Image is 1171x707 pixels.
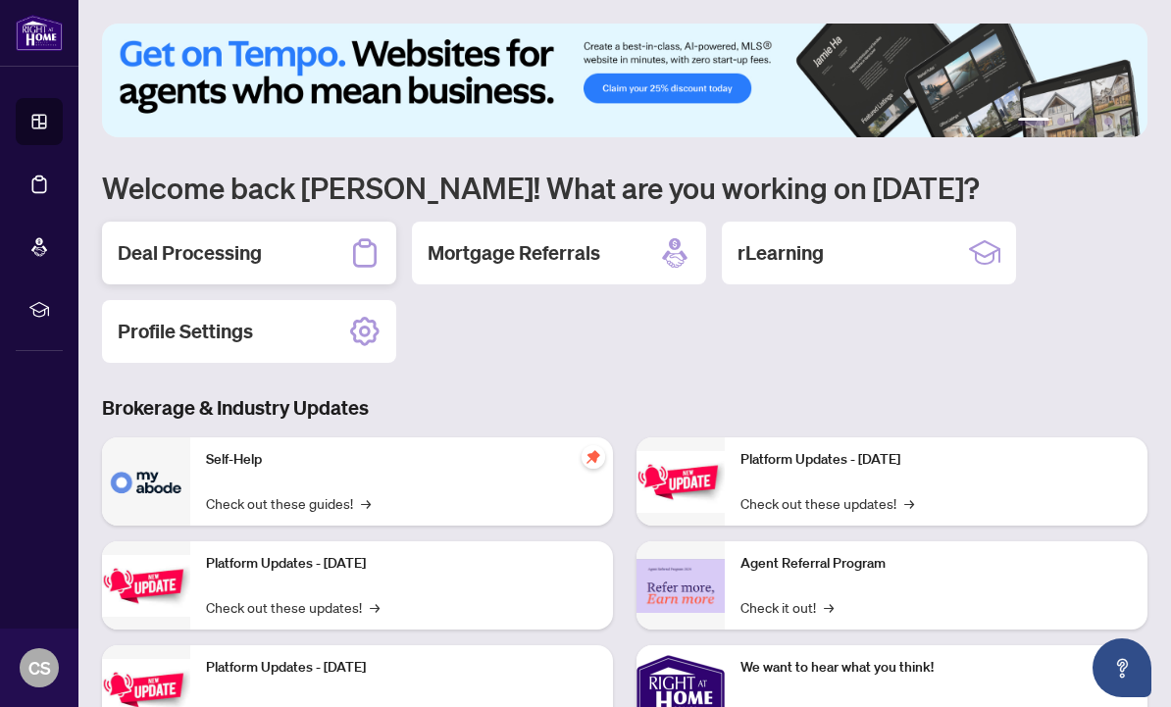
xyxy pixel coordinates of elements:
span: pushpin [582,445,605,469]
h2: rLearning [738,239,824,267]
button: 2 [1057,118,1065,126]
h2: Mortgage Referrals [428,239,600,267]
span: → [370,596,380,618]
button: 4 [1089,118,1096,126]
h1: Welcome back [PERSON_NAME]! What are you working on [DATE]? [102,169,1147,206]
button: 3 [1073,118,1081,126]
span: → [904,492,914,514]
button: 6 [1120,118,1128,126]
a: Check out these updates!→ [206,596,380,618]
h2: Deal Processing [118,239,262,267]
p: Self-Help [206,449,597,471]
span: → [824,596,834,618]
a: Check out these guides!→ [206,492,371,514]
p: Agent Referral Program [740,553,1132,575]
img: Slide 0 [102,24,1147,137]
span: CS [28,654,51,682]
img: Agent Referral Program [636,559,725,613]
p: We want to hear what you think! [740,657,1132,679]
p: Platform Updates - [DATE] [740,449,1132,471]
button: 1 [1018,118,1049,126]
img: Platform Updates - June 23, 2025 [636,451,725,513]
a: Check it out!→ [740,596,834,618]
img: Platform Updates - September 16, 2025 [102,555,190,617]
img: Self-Help [102,437,190,526]
button: 5 [1104,118,1112,126]
img: logo [16,15,63,51]
span: → [361,492,371,514]
h2: Profile Settings [118,318,253,345]
p: Platform Updates - [DATE] [206,553,597,575]
p: Platform Updates - [DATE] [206,657,597,679]
a: Check out these updates!→ [740,492,914,514]
h3: Brokerage & Industry Updates [102,394,1147,422]
button: Open asap [1093,638,1151,697]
